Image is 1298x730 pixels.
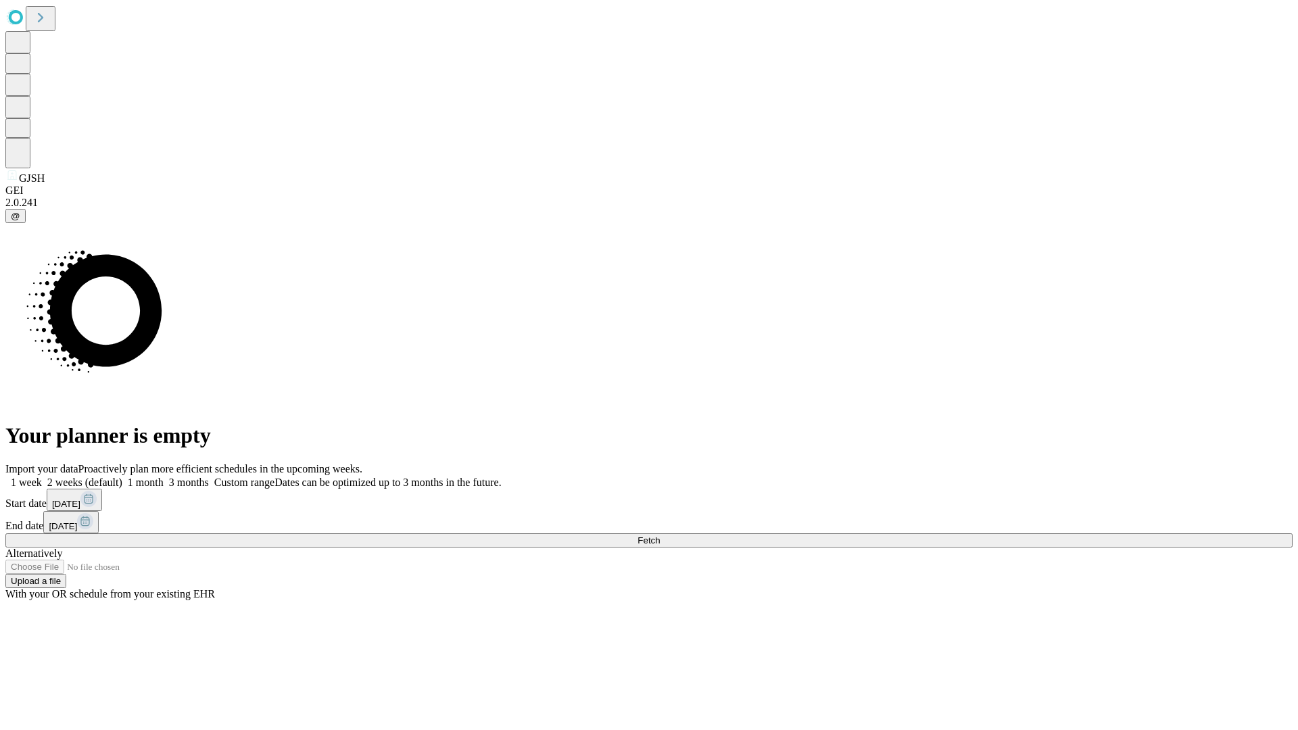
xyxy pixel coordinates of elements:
span: 1 month [128,477,164,488]
span: 3 months [169,477,209,488]
span: Alternatively [5,547,62,559]
span: [DATE] [52,499,80,509]
span: Custom range [214,477,274,488]
button: @ [5,209,26,223]
h1: Your planner is empty [5,423,1293,448]
span: @ [11,211,20,221]
span: Dates can be optimized up to 3 months in the future. [274,477,501,488]
span: With your OR schedule from your existing EHR [5,588,215,600]
button: [DATE] [47,489,102,511]
div: Start date [5,489,1293,511]
span: [DATE] [49,521,77,531]
button: Upload a file [5,574,66,588]
span: Proactively plan more efficient schedules in the upcoming weeks. [78,463,362,474]
div: End date [5,511,1293,533]
div: GEI [5,185,1293,197]
span: 1 week [11,477,42,488]
span: Import your data [5,463,78,474]
span: 2 weeks (default) [47,477,122,488]
span: GJSH [19,172,45,184]
div: 2.0.241 [5,197,1293,209]
button: [DATE] [43,511,99,533]
button: Fetch [5,533,1293,547]
span: Fetch [638,535,660,545]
